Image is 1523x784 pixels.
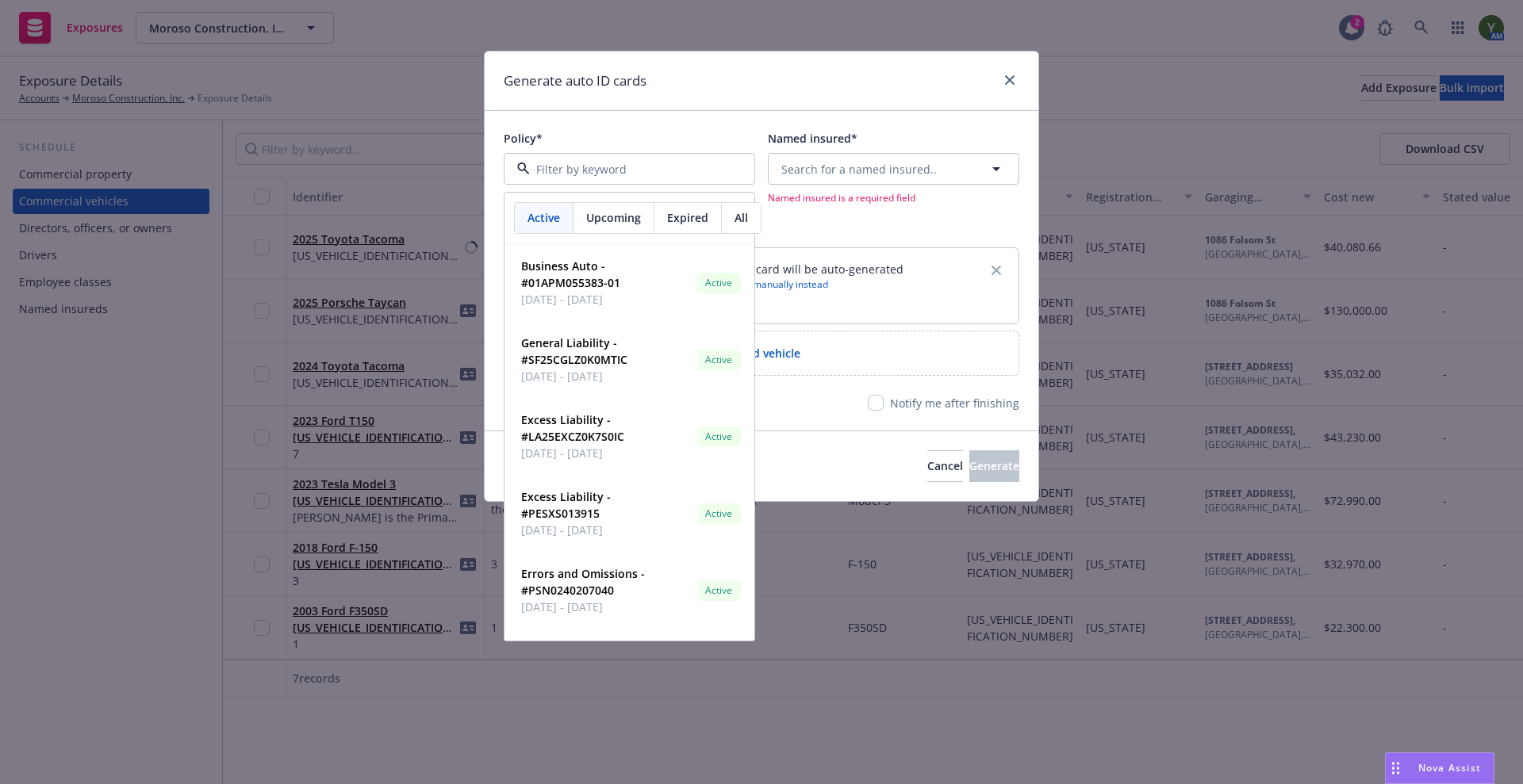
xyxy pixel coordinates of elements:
span: [DATE] - [DATE] [521,522,690,538]
a: close [1000,71,1019,90]
span: Add vehicle [738,345,800,361]
span: All [735,209,748,226]
h1: Generate auto ID cards [504,71,646,91]
span: [DATE] - [DATE] [521,445,690,461]
span: [DATE] - [DATE] [521,291,690,308]
span: Active [527,209,560,226]
span: Active [703,507,735,521]
span: Named insured is a required field [768,191,1019,205]
div: Drag to move [1386,753,1406,783]
strong: Business Auto - #01APM055383-01 [521,258,620,290]
span: Active [703,276,735,290]
span: Active [703,430,735,444]
strong: General Liability - #SF25CGLZ0K0MTIC [521,335,627,367]
span: The ID card will be auto-generated [719,261,903,277]
span: [DATE] - [DATE] [521,599,690,615]
span: Named insured* [768,131,857,146]
button: Cancel [927,450,963,482]
span: Search for a named insured.. [781,161,937,178]
strong: Excess Liability - #PESXS013915 [521,489,611,521]
span: Active [703,583,735,598]
span: Cancel [927,458,963,473]
span: [DATE] - [DATE] [521,368,690,384]
span: Upload manually instead [719,277,903,291]
button: Generate [969,450,1019,482]
span: Upcoming [586,209,641,226]
input: Filter by keyword [530,161,723,178]
span: Active [703,353,735,367]
span: Policy* [504,131,543,146]
button: Search for a named insured.. [768,153,1019,185]
strong: Errors and Omissions - #PSN0240207040 [521,566,645,598]
span: Expired [667,209,708,226]
a: remove [987,261,1006,280]
div: Add vehicle [504,331,1019,376]
button: Nova Assist [1385,752,1494,784]
strong: Excess Liability - #LA25EXCZ0K7S0IC [521,412,624,444]
span: Nova Assist [1418,761,1481,774]
span: Generate [969,458,1019,473]
p: Notify me after finishing [890,395,1019,411]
